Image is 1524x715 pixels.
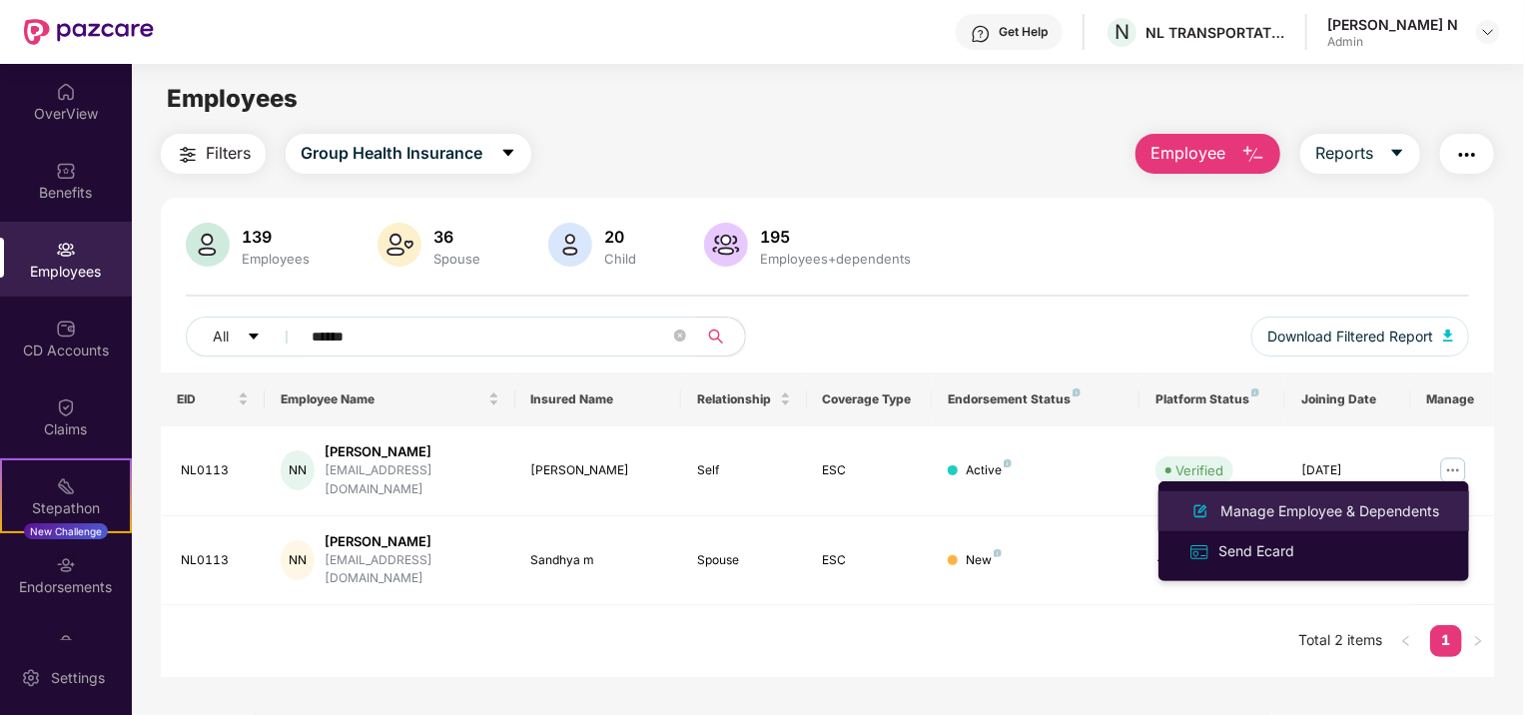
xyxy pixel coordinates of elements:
span: All [213,326,229,348]
li: Total 2 items [1298,625,1382,657]
div: Send Ecard [1214,540,1298,562]
button: left [1390,625,1422,657]
span: Employee Name [281,391,483,407]
th: Employee Name [265,372,514,426]
div: Employees+dependents [756,251,915,267]
button: Filters [161,134,266,174]
div: [EMAIL_ADDRESS][DOMAIN_NAME] [325,461,499,499]
img: svg+xml;base64,PHN2ZyBpZD0iQ0RfQWNjb3VudHMiIGRhdGEtbmFtZT0iQ0QgQWNjb3VudHMiIHhtbG5zPSJodHRwOi8vd3... [56,319,76,339]
img: svg+xml;base64,PHN2ZyB4bWxucz0iaHR0cDovL3d3dy53My5vcmcvMjAwMC9zdmciIHdpZHRoPSI4IiBoZWlnaHQ9IjgiIH... [1073,388,1081,396]
div: 139 [238,227,314,247]
div: NN [281,540,315,580]
img: manageButton [1437,454,1469,486]
img: svg+xml;base64,PHN2ZyBpZD0iSG9tZSIgeG1sbnM9Imh0dHA6Ly93d3cudzMub3JnLzIwMDAvc3ZnIiB3aWR0aD0iMjAiIG... [56,82,76,102]
div: Sandhya m [531,551,666,570]
th: Joining Date [1285,372,1410,426]
div: Stepathon [2,498,130,518]
span: caret-down [247,330,261,346]
div: Endorsement Status [948,391,1125,407]
img: svg+xml;base64,PHN2ZyB4bWxucz0iaHR0cDovL3d3dy53My5vcmcvMjAwMC9zdmciIHhtbG5zOnhsaW5rPSJodHRwOi8vd3... [704,223,748,267]
div: Settings [45,668,111,688]
img: svg+xml;base64,PHN2ZyB4bWxucz0iaHR0cDovL3d3dy53My5vcmcvMjAwMC9zdmciIHdpZHRoPSIxNiIgaGVpZ2h0PSIxNi... [1188,541,1210,563]
div: 20 [600,227,640,247]
button: Download Filtered Report [1251,317,1469,357]
div: [PERSON_NAME] N [1327,15,1458,34]
span: Employees [167,84,298,113]
span: left [1400,635,1412,647]
span: close-circle [674,330,686,342]
img: svg+xml;base64,PHN2ZyB4bWxucz0iaHR0cDovL3d3dy53My5vcmcvMjAwMC9zdmciIHdpZHRoPSIyNCIgaGVpZ2h0PSIyNC... [1455,143,1479,167]
th: Insured Name [515,372,682,426]
div: Child [600,251,640,267]
img: svg+xml;base64,PHN2ZyBpZD0iRHJvcGRvd24tMzJ4MzIiIHhtbG5zPSJodHRwOi8vd3d3LnczLm9yZy8yMDAwL3N2ZyIgd2... [1480,24,1496,40]
li: Previous Page [1390,625,1422,657]
span: close-circle [674,328,686,347]
div: Self [697,461,790,480]
span: caret-down [500,145,516,163]
div: NL0113 [181,461,249,480]
div: NL0113 [181,551,249,570]
img: svg+xml;base64,PHN2ZyB4bWxucz0iaHR0cDovL3d3dy53My5vcmcvMjAwMC9zdmciIHhtbG5zOnhsaW5rPSJodHRwOi8vd3... [1241,143,1265,167]
span: EID [177,391,234,407]
div: [PERSON_NAME] [325,532,499,551]
img: svg+xml;base64,PHN2ZyB4bWxucz0iaHR0cDovL3d3dy53My5vcmcvMjAwMC9zdmciIHhtbG5zOnhsaW5rPSJodHRwOi8vd3... [186,223,230,267]
button: Group Health Insurancecaret-down [286,134,531,174]
span: Download Filtered Report [1267,326,1433,348]
div: Employees [238,251,314,267]
span: right [1472,635,1484,647]
div: 195 [756,227,915,247]
span: Relationship [697,391,775,407]
div: Admin [1327,34,1458,50]
div: New Challenge [24,523,108,539]
img: svg+xml;base64,PHN2ZyBpZD0iRW1wbG95ZWVzIiB4bWxucz0iaHR0cDovL3d3dy53My5vcmcvMjAwMC9zdmciIHdpZHRoPS... [56,240,76,260]
div: Platform Status [1155,391,1269,407]
span: Filters [206,141,251,166]
div: Verified [1175,460,1223,480]
th: Coverage Type [807,372,932,426]
div: Spouse [429,251,484,267]
img: svg+xml;base64,PHN2ZyB4bWxucz0iaHR0cDovL3d3dy53My5vcmcvMjAwMC9zdmciIHdpZHRoPSI4IiBoZWlnaHQ9IjgiIH... [994,549,1002,557]
button: search [696,317,746,357]
img: svg+xml;base64,PHN2ZyB4bWxucz0iaHR0cDovL3d3dy53My5vcmcvMjAwMC9zdmciIHdpZHRoPSI4IiBoZWlnaHQ9IjgiIH... [1004,459,1012,467]
li: 1 [1430,625,1462,657]
th: Relationship [681,372,806,426]
button: Employee [1136,134,1280,174]
div: [DATE] [1301,461,1394,480]
div: [EMAIL_ADDRESS][DOMAIN_NAME] [325,551,499,589]
img: svg+xml;base64,PHN2ZyBpZD0iQmVuZWZpdHMiIHhtbG5zPSJodHRwOi8vd3d3LnczLm9yZy8yMDAwL3N2ZyIgd2lkdGg9Ij... [56,161,76,181]
img: svg+xml;base64,PHN2ZyB4bWxucz0iaHR0cDovL3d3dy53My5vcmcvMjAwMC9zdmciIHhtbG5zOnhsaW5rPSJodHRwOi8vd3... [1188,499,1212,523]
div: Manage Employee & Dependents [1216,500,1443,522]
span: Reports [1315,141,1373,166]
img: svg+xml;base64,PHN2ZyB4bWxucz0iaHR0cDovL3d3dy53My5vcmcvMjAwMC9zdmciIHdpZHRoPSIyMSIgaGVpZ2h0PSIyMC... [56,476,76,496]
td: - [1140,516,1285,606]
img: svg+xml;base64,PHN2ZyBpZD0iQ2xhaW0iIHhtbG5zPSJodHRwOi8vd3d3LnczLm9yZy8yMDAwL3N2ZyIgd2lkdGg9IjIwIi... [56,397,76,417]
img: svg+xml;base64,PHN2ZyBpZD0iSGVscC0zMngzMiIgeG1sbnM9Imh0dHA6Ly93d3cudzMub3JnLzIwMDAvc3ZnIiB3aWR0aD... [971,24,991,44]
div: Spouse [697,551,790,570]
div: Active [966,461,1012,480]
div: Get Help [999,24,1048,40]
img: svg+xml;base64,PHN2ZyBpZD0iTXlfT3JkZXJzIiBkYXRhLW5hbWU9Ik15IE9yZGVycyIgeG1sbnM9Imh0dHA6Ly93d3cudz... [56,634,76,654]
li: Next Page [1462,625,1494,657]
div: [PERSON_NAME] [531,461,666,480]
div: NL TRANSPORTATION PRIVATE LIMITED [1145,23,1285,42]
th: EID [161,372,265,426]
img: svg+xml;base64,PHN2ZyB4bWxucz0iaHR0cDovL3d3dy53My5vcmcvMjAwMC9zdmciIHhtbG5zOnhsaW5rPSJodHRwOi8vd3... [378,223,421,267]
span: Employee [1150,141,1225,166]
div: ESC [823,461,916,480]
img: svg+xml;base64,PHN2ZyB4bWxucz0iaHR0cDovL3d3dy53My5vcmcvMjAwMC9zdmciIHhtbG5zOnhsaW5rPSJodHRwOi8vd3... [548,223,592,267]
span: search [696,329,735,345]
img: svg+xml;base64,PHN2ZyB4bWxucz0iaHR0cDovL3d3dy53My5vcmcvMjAwMC9zdmciIHdpZHRoPSIyNCIgaGVpZ2h0PSIyNC... [176,143,200,167]
button: Reportscaret-down [1300,134,1420,174]
button: right [1462,625,1494,657]
span: caret-down [1389,145,1405,163]
img: svg+xml;base64,PHN2ZyBpZD0iRW5kb3JzZW1lbnRzIiB4bWxucz0iaHR0cDovL3d3dy53My5vcmcvMjAwMC9zdmciIHdpZH... [56,555,76,575]
img: svg+xml;base64,PHN2ZyBpZD0iU2V0dGluZy0yMHgyMCIgeG1sbnM9Imh0dHA6Ly93d3cudzMub3JnLzIwMDAvc3ZnIiB3aW... [21,668,41,688]
img: svg+xml;base64,PHN2ZyB4bWxucz0iaHR0cDovL3d3dy53My5vcmcvMjAwMC9zdmciIHdpZHRoPSI4IiBoZWlnaHQ9IjgiIH... [1251,388,1259,396]
div: NN [281,450,315,490]
div: New [966,551,1002,570]
div: [PERSON_NAME] [325,442,499,461]
div: ESC [823,551,916,570]
button: Allcaret-down [186,317,308,357]
span: N [1115,20,1130,44]
span: Group Health Insurance [301,141,482,166]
